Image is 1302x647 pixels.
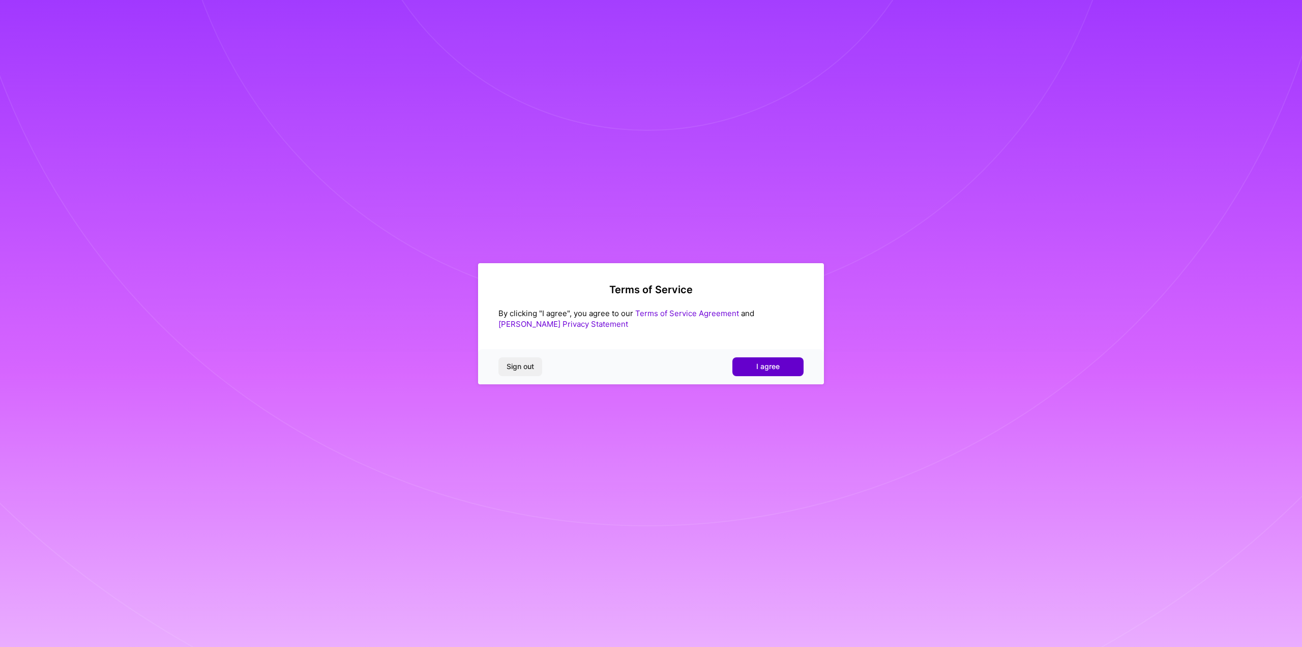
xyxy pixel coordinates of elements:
div: By clicking "I agree", you agree to our and [498,308,804,329]
a: [PERSON_NAME] Privacy Statement [498,319,628,329]
button: I agree [732,357,804,376]
span: I agree [756,361,780,372]
span: Sign out [507,361,534,372]
h2: Terms of Service [498,284,804,296]
button: Sign out [498,357,542,376]
a: Terms of Service Agreement [635,308,739,318]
